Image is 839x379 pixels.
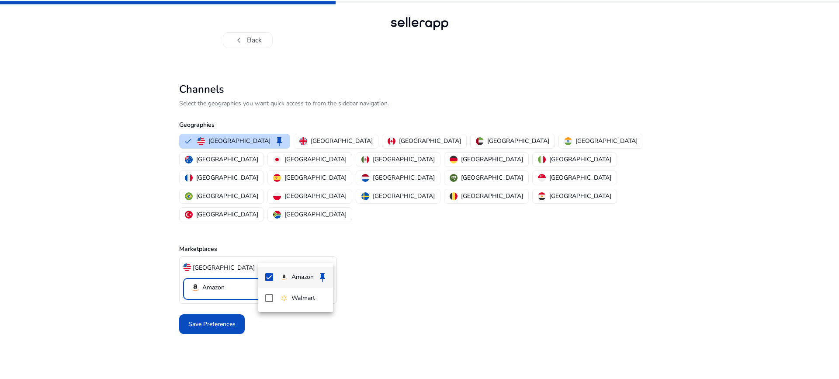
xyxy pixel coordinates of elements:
p: [GEOGRAPHIC_DATA] [549,191,611,201]
img: be.svg [450,192,458,200]
p: [GEOGRAPHIC_DATA] [196,173,258,182]
p: [GEOGRAPHIC_DATA] [196,155,258,164]
img: fr.svg [185,174,193,182]
p: [GEOGRAPHIC_DATA] [208,136,270,146]
button: Save Preferences [179,314,245,334]
span: keep [274,136,284,146]
span: chevron_left [234,35,244,45]
img: walmart.svg [280,294,288,302]
p: [GEOGRAPHIC_DATA] [487,136,549,146]
img: tr.svg [185,211,193,219]
img: in.svg [564,137,572,145]
p: [GEOGRAPHIC_DATA] [284,191,347,201]
p: [GEOGRAPHIC_DATA] [399,136,461,146]
p: Geographies [179,120,660,129]
img: ae.svg [476,137,484,145]
p: [GEOGRAPHIC_DATA] [284,210,347,219]
p: [GEOGRAPHIC_DATA] [284,155,347,164]
img: nl.svg [361,174,369,182]
img: eg.svg [538,192,546,200]
p: Walmart [291,293,315,303]
p: [GEOGRAPHIC_DATA] [373,191,435,201]
img: it.svg [538,156,546,163]
img: sg.svg [538,174,546,182]
img: es.svg [273,174,281,182]
img: ca.svg [388,137,395,145]
p: [GEOGRAPHIC_DATA] [461,155,523,164]
p: Select the geographies you want quick access to from the sidebar navigation. [179,99,660,108]
p: [GEOGRAPHIC_DATA] [284,173,347,182]
img: sa.svg [450,174,458,182]
img: de.svg [450,156,458,163]
p: [GEOGRAPHIC_DATA] [196,210,258,219]
img: za.svg [273,211,281,219]
p: Marketplaces [179,244,660,254]
p: [GEOGRAPHIC_DATA] [373,155,435,164]
span: Save Preferences [188,320,236,329]
p: [GEOGRAPHIC_DATA] [461,173,523,182]
h2: Channels [179,83,660,96]
img: uk.svg [299,137,307,145]
p: [GEOGRAPHIC_DATA] [373,173,435,182]
img: us.svg [197,137,205,145]
img: amazon.svg [280,273,288,281]
span: keep [317,272,328,282]
p: [GEOGRAPHIC_DATA] [311,136,373,146]
img: mx.svg [361,156,369,163]
img: jp.svg [273,156,281,163]
p: [GEOGRAPHIC_DATA] [461,191,523,201]
span: keep [322,262,333,272]
img: pl.svg [273,192,281,200]
p: [GEOGRAPHIC_DATA] [549,155,611,164]
p: [GEOGRAPHIC_DATA] [576,136,638,146]
img: se.svg [361,192,369,200]
p: [GEOGRAPHIC_DATA] [196,191,258,201]
img: br.svg [185,192,193,200]
p: [GEOGRAPHIC_DATA] [549,173,611,182]
p: Amazon [291,272,314,282]
button: chevron_leftBack [223,32,273,48]
img: au.svg [185,156,193,163]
